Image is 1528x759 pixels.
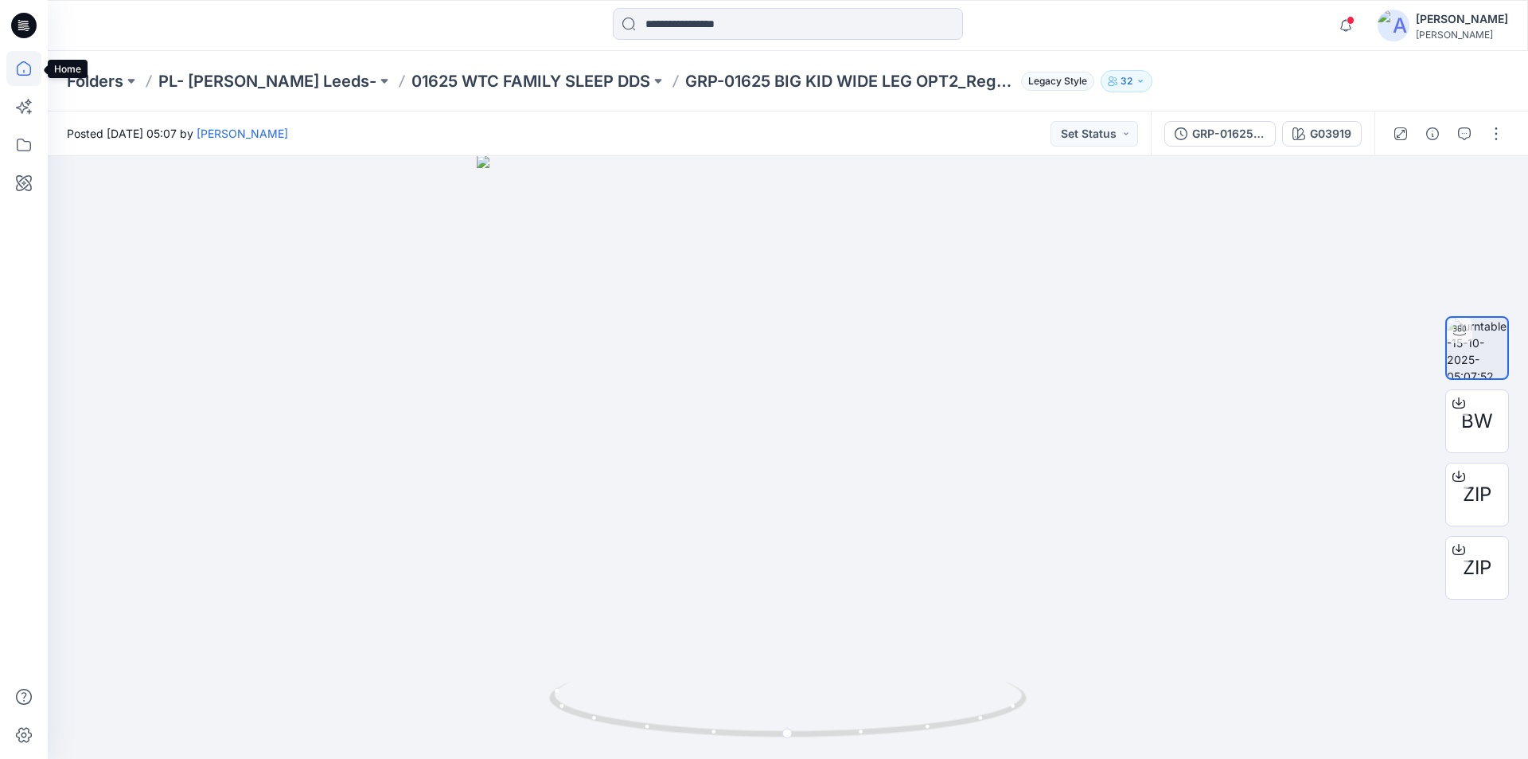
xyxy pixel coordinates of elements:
[1461,407,1493,436] span: BW
[1463,480,1491,509] span: ZIP
[1416,29,1508,41] div: [PERSON_NAME]
[411,70,650,92] a: 01625 WTC FAMILY SLEEP DDS
[685,70,1015,92] p: GRP-01625 BIG KID WIDE LEG OPT2_Regular Fit_COLORWAY
[1420,121,1445,147] button: Details
[477,155,1098,759] img: eyJhbGciOiJIUzI1NiIsImtpZCI6IjAiLCJzbHQiOiJzZXMiLCJ0eXAiOiJKV1QifQ.eyJkYXRhIjp7InR5cGUiOiJzdG9yYW...
[1310,125,1351,143] div: G03919
[67,70,123,92] a: Folders
[1416,10,1508,29] div: [PERSON_NAME]
[197,127,288,140] a: [PERSON_NAME]
[1164,121,1276,147] button: GRP-01625 BIG KID WIDE LEG OPT2_Regular Fit_COLORWAY DEVELOPMENT
[1121,72,1132,90] p: 32
[1015,70,1094,92] button: Legacy Style
[1447,318,1507,378] img: turntable-15-10-2025-05:07:52
[67,125,288,142] span: Posted [DATE] 05:07 by
[1101,70,1152,92] button: 32
[1192,125,1265,143] div: GRP-01625 BIG KID WIDE LEG OPT2_Regular Fit_COLORWAY DEVELOPMENT
[1282,121,1362,147] button: G03919
[1463,554,1491,582] span: ZIP
[158,70,376,92] a: PL- [PERSON_NAME] Leeds-
[1378,10,1409,41] img: avatar
[1021,72,1094,91] span: Legacy Style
